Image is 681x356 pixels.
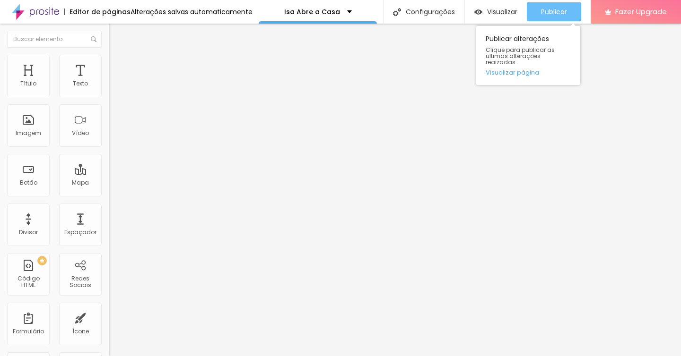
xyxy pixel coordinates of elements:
[476,26,580,85] div: Publicar alterações
[474,8,482,16] img: view-1.svg
[541,8,567,16] span: Publicar
[487,8,517,16] span: Visualizar
[9,275,47,289] div: Código HTML
[13,328,44,335] div: Formulário
[61,275,99,289] div: Redes Sociais
[64,8,131,15] div: Editor de páginas
[393,8,401,16] img: Icone
[91,36,96,42] img: Icone
[486,69,571,76] a: Visualizar página
[72,179,89,186] div: Mapa
[16,130,41,136] div: Imagem
[615,8,667,16] span: Fazer Upgrade
[73,80,88,87] div: Texto
[465,2,527,21] button: Visualizar
[72,130,89,136] div: Vídeo
[131,8,253,15] div: Alterações salvas automaticamente
[486,47,571,66] span: Clique para publicar as ultimas alterações reaizadas
[7,31,102,48] input: Buscar elemento
[20,80,36,87] div: Título
[19,229,38,236] div: Divisor
[527,2,581,21] button: Publicar
[72,328,89,335] div: Ícone
[284,8,340,15] p: Isa Abre a Casa
[64,229,96,236] div: Espaçador
[20,179,37,186] div: Botão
